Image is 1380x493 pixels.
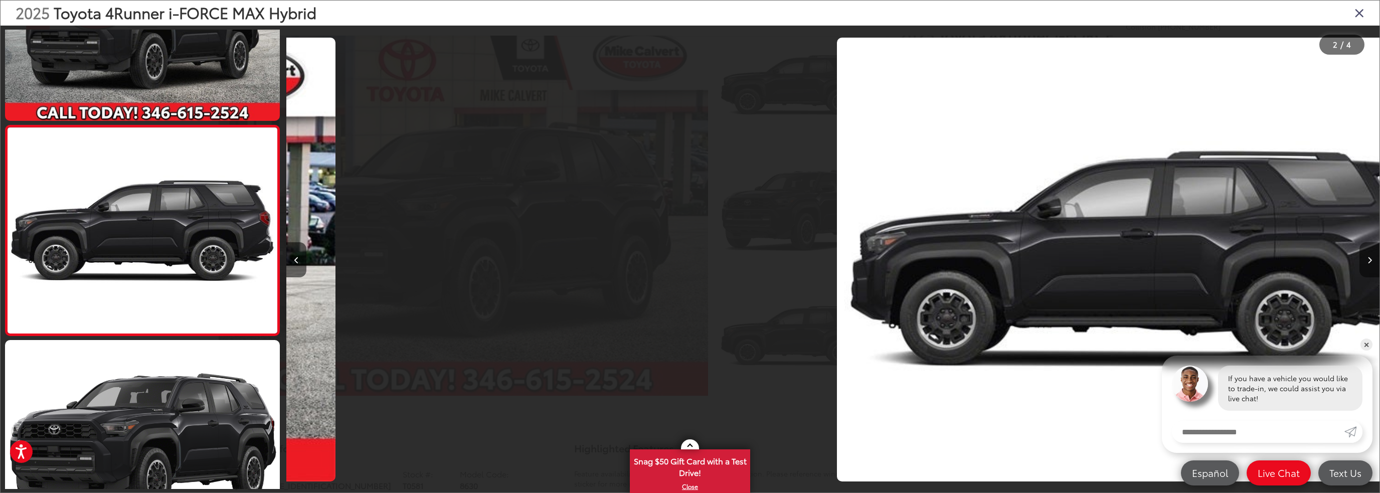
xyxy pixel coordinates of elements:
[1253,466,1305,479] span: Live Chat
[1172,366,1208,402] img: Agent profile photo
[1324,466,1366,479] span: Text Us
[1187,466,1233,479] span: Español
[286,242,306,277] button: Previous image
[1318,460,1372,485] a: Text Us
[631,450,749,481] span: Snag $50 Gift Card with a Test Drive!
[1218,366,1362,411] div: If you have a vehicle you would like to trade-in, we could assist you via live chat!
[1339,41,1344,48] span: /
[16,2,50,23] span: 2025
[1181,460,1239,485] a: Español
[5,127,280,334] img: 2025 Toyota 4Runner i-FORCE MAX Hybrid TRD Off-Road Premium
[54,2,316,23] span: Toyota 4Runner i-FORCE MAX Hybrid
[1346,39,1351,50] span: 4
[1247,460,1311,485] a: Live Chat
[1333,39,1337,50] span: 2
[1354,6,1364,19] i: Close gallery
[1359,242,1379,277] button: Next image
[1172,421,1344,443] input: Enter your message
[1344,421,1362,443] a: Submit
